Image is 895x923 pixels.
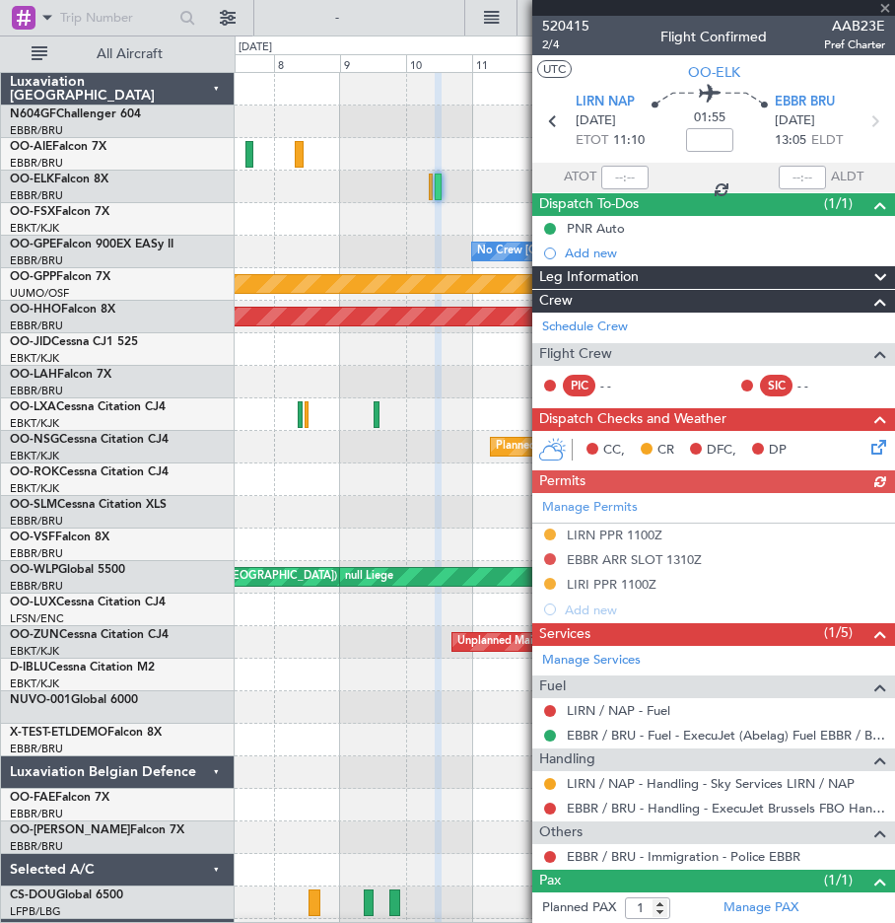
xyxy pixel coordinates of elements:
a: EBBR/BRU [10,514,63,529]
a: NUVO-001Global 6000 [10,694,138,706]
a: LFSN/ENC [10,611,64,626]
a: EBBR/BRU [10,384,63,398]
a: UUMO/OSF [10,286,69,301]
a: OO-VSFFalcon 8X [10,532,109,543]
span: Handling [539,748,595,771]
span: [DATE] [576,111,616,131]
div: No Crew [GEOGRAPHIC_DATA] ([GEOGRAPHIC_DATA] National) [477,237,807,266]
div: [DATE] [239,39,272,56]
div: 10 [406,54,472,72]
span: OO-JID [10,336,51,348]
div: Flight Confirmed [660,27,767,47]
span: 13:05 [775,131,806,151]
a: EBKT/KJK [10,676,59,691]
a: OO-JIDCessna CJ1 525 [10,336,138,348]
a: EBKT/KJK [10,221,59,236]
span: ATOT [564,168,596,187]
a: OO-NSGCessna Citation CJ4 [10,434,169,446]
a: EBBR/BRU [10,742,63,756]
span: OO-[PERSON_NAME] [10,824,130,836]
a: EBKT/KJK [10,644,59,659]
a: EBBR/BRU [10,546,63,561]
span: AAB23E [824,16,885,36]
a: EBBR/BRU [10,839,63,854]
span: Pax [539,870,561,892]
a: OO-LUXCessna Citation CJ4 [10,597,166,608]
span: D-IBLU [10,662,48,674]
a: OO-LXACessna Citation CJ4 [10,401,166,413]
span: OO-WLP [10,564,58,576]
span: OO-FSX [10,206,55,218]
span: Pref Charter [824,36,885,53]
span: CC, [603,441,625,461]
span: OO-LAH [10,369,57,381]
div: PIC [563,375,595,396]
span: N604GF [10,108,56,120]
div: Unplanned Maint [GEOGRAPHIC_DATA] ([GEOGRAPHIC_DATA]) [457,627,782,657]
span: CR [657,441,674,461]
a: Manage PAX [723,898,798,918]
a: OO-[PERSON_NAME]Falcon 7X [10,824,184,836]
span: DP [769,441,787,461]
a: EBBR/BRU [10,253,63,268]
div: Add new [565,245,885,261]
a: EBBR / BRU - Fuel - ExecuJet (Abelag) Fuel EBBR / BRU [567,727,885,744]
span: X-TEST-ETLDEMO [10,727,107,739]
button: UTC [537,60,572,78]
a: X-TEST-ETLDEMOFalcon 8X [10,727,162,739]
a: OO-GPEFalcon 900EX EASy II [10,239,173,250]
div: SIC [760,375,792,396]
a: EBBR/BRU [10,319,63,333]
a: OO-ROKCessna Citation CJ4 [10,466,169,478]
span: NUVO-001 [10,694,71,706]
a: OO-FAEFalcon 7X [10,792,109,804]
span: Leg Information [539,266,639,289]
span: LIRN NAP [576,93,635,112]
span: 520415 [542,16,589,36]
span: 11:10 [613,131,645,151]
span: OO-ZUN [10,629,59,641]
button: All Aircraft [22,38,214,70]
span: Fuel [539,675,566,698]
span: OO-LUX [10,597,56,608]
span: Dispatch Checks and Weather [539,408,726,431]
a: EBBR/BRU [10,188,63,203]
span: OO-ELK [688,62,740,83]
span: Flight Crew [539,343,612,366]
a: EBBR/BRU [10,579,63,594]
a: OO-WLPGlobal 5500 [10,564,125,576]
a: EBKT/KJK [10,449,59,463]
span: [DATE] [775,111,815,131]
span: OO-GPP [10,271,56,283]
span: Dispatch To-Dos [539,193,639,216]
a: EBBR/BRU [10,807,63,821]
span: (1/5) [824,622,853,643]
a: OO-ZUNCessna Citation CJ4 [10,629,169,641]
span: 2/4 [542,36,589,53]
input: Trip Number [60,3,170,33]
a: EBBR/BRU [10,123,63,138]
span: DFC, [707,441,736,461]
a: LIRN / NAP - Fuel [567,702,670,719]
a: D-IBLUCessna Citation M2 [10,662,155,674]
span: All Aircraft [51,47,208,61]
span: OO-ROK [10,466,59,478]
span: (1/1) [824,870,853,890]
span: OO-LXA [10,401,56,413]
a: Schedule Crew [542,318,628,337]
span: ELDT [811,131,843,151]
div: - - [600,377,645,394]
div: null Liege [345,562,393,592]
a: EBBR / BRU - Handling - ExecuJet Brussels FBO Handling Abelag [567,800,885,816]
span: EBBR BRU [775,93,835,112]
a: LIRN / NAP - Handling - Sky Services LIRN / NAP [567,775,855,792]
span: OO-AIE [10,141,52,153]
span: ALDT [831,168,863,187]
div: 9 [340,54,406,72]
span: Others [539,821,583,844]
a: Manage Services [542,651,641,671]
span: Services [539,623,590,646]
span: OO-GPE [10,239,56,250]
a: OO-LAHFalcon 7X [10,369,111,381]
span: Crew [539,290,573,313]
